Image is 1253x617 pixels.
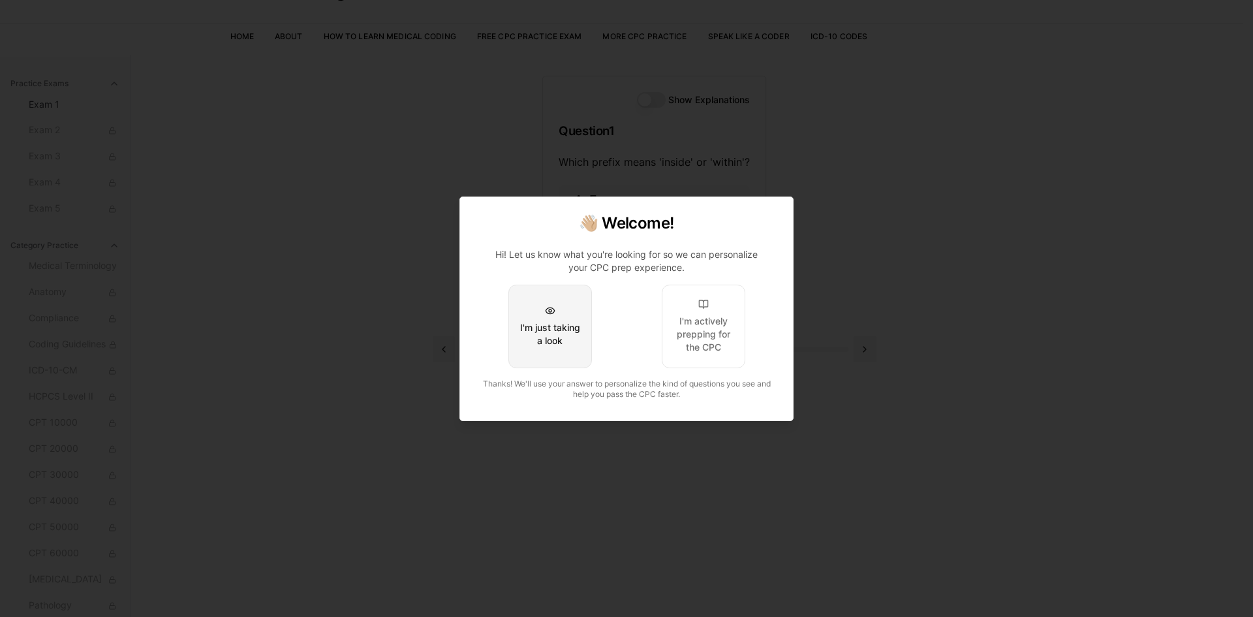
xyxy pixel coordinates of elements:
[519,321,581,347] div: I'm just taking a look
[673,315,734,354] div: I'm actively prepping for the CPC
[662,285,745,368] button: I'm actively prepping for the CPC
[508,285,592,368] button: I'm just taking a look
[476,213,777,234] h2: 👋🏼 Welcome!
[486,248,767,274] p: Hi! Let us know what you're looking for so we can personalize your CPC prep experience.
[483,379,771,399] span: Thanks! We'll use your answer to personalize the kind of questions you see and help you pass the ...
